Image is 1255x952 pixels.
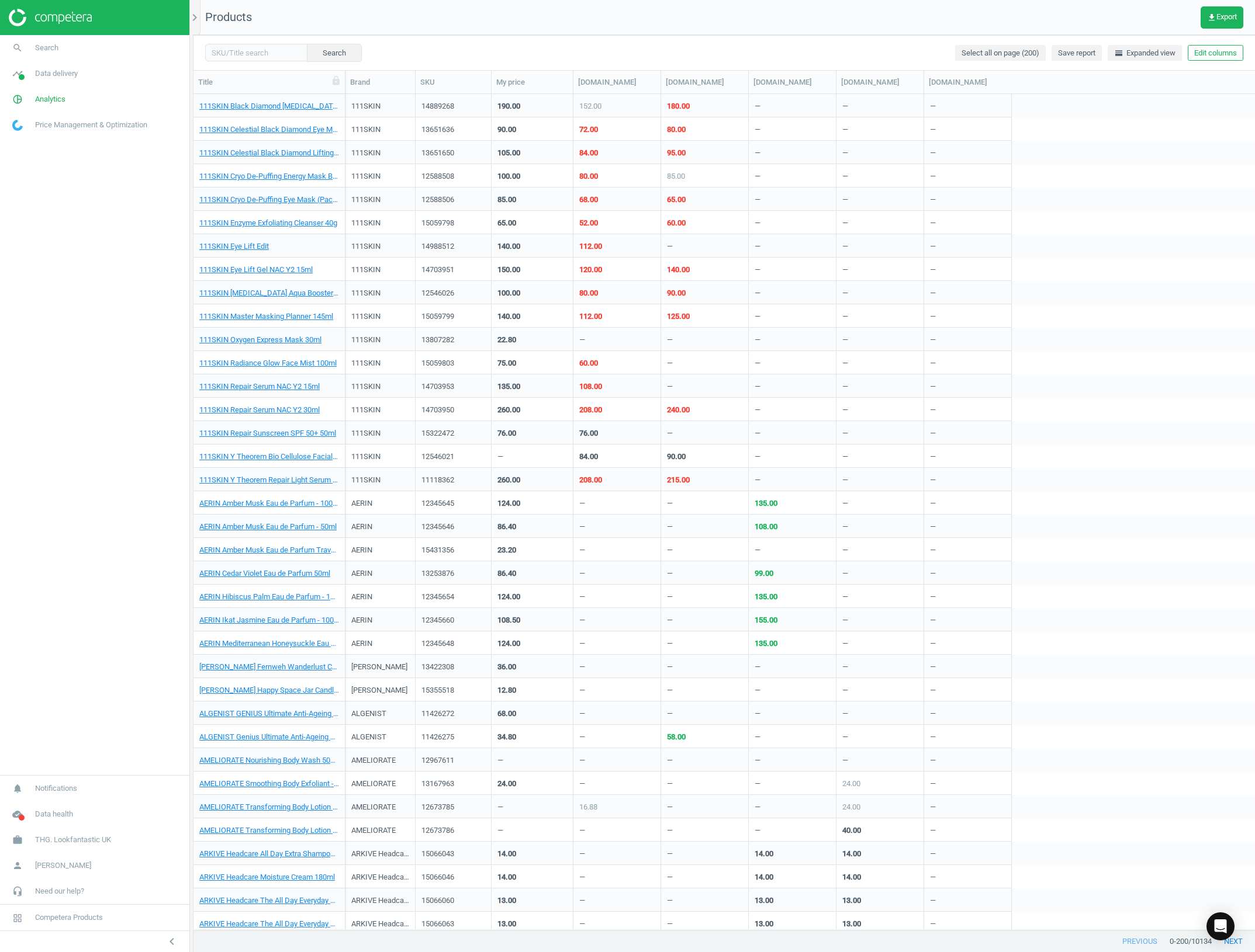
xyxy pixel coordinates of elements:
div: 60.00 [667,218,686,228]
div: — [842,194,848,209]
div: ALGENIST [351,708,386,723]
a: AERIN Amber Musk Eau de Parfum - 100ml [199,498,339,509]
div: — [930,662,936,676]
div: 135.00 [755,498,777,509]
div: — [755,662,760,676]
div: 12.80 [497,685,516,696]
i: notifications [6,777,29,800]
div: 99.00 [755,568,773,579]
a: ARKIVE Headcare The All Day Everyday Conditioner 250ml [199,895,339,906]
div: — [667,498,673,513]
div: 86.40 [497,568,516,579]
div: — [842,381,848,396]
div: 120.00 [579,265,602,275]
div: 23.20 [497,545,516,555]
div: 111SKIN [351,124,381,139]
div: [PERSON_NAME] [351,662,407,676]
a: 111SKIN Repair Sunscreen SPF 50+ 50ml [199,428,336,439]
div: — [842,638,848,653]
div: Brand [350,77,410,88]
div: 260.00 [497,405,520,415]
div: 86.40 [497,522,516,532]
button: Edit columns [1188,45,1243,61]
div: 111SKIN [351,101,381,116]
div: 111SKIN [351,194,381,209]
div: 65.00 [497,218,516,228]
div: — [755,428,760,443]
div: — [667,662,673,676]
div: — [930,101,936,116]
div: AERIN [351,498,372,513]
div: — [667,708,673,723]
div: — [930,265,936,279]
div: — [842,335,848,349]
div: 60.00 [579,358,598,369]
div: — [930,148,936,162]
span: Need our help? [35,886,84,897]
div: 111SKIN [351,451,381,466]
i: headset_mic [6,880,29,902]
div: 11118362 [421,475,485,485]
div: 100.00 [497,171,520,182]
div: — [755,124,760,139]
div: — [842,171,848,186]
a: 111SKIN Repair Serum NAC Y2 15ml [199,381,320,392]
div: — [667,381,673,396]
a: AERIN Cedar Violet Eau de Parfum 50ml [199,568,330,579]
div: 124.00 [497,498,520,509]
div: — [579,568,585,583]
div: 68.00 [497,708,516,719]
div: 152.00 [579,101,601,112]
div: — [842,358,848,373]
div: — [842,288,848,303]
div: — [755,451,760,466]
div: — [755,545,760,560]
a: [PERSON_NAME] Fernweh Wanderlust Candle Gift Set [199,662,339,672]
div: 111SKIN [351,265,381,279]
a: 111SKIN Cryo De-Puffing Eye Mask (Pack of 8) [199,194,339,205]
div: 111SKIN [351,335,381,349]
div: 140.00 [497,311,520,322]
div: — [842,265,848,279]
div: 15059803 [421,358,485,369]
div: — [667,615,673,630]
div: — [930,545,936,560]
div: — [930,218,936,232]
div: 80.00 [667,124,686,135]
a: 111SKIN Black Diamond [MEDICAL_DATA] Oil 30ml [199,101,339,112]
div: 65.00 [667,194,686,205]
div: AERIN [351,568,372,583]
div: 111SKIN [351,148,381,162]
div: — [667,545,673,560]
span: Price Management & Optimization [35,120,147,130]
div: 75.00 [497,358,516,369]
div: — [930,685,936,700]
div: — [579,592,585,606]
div: 22.80 [497,335,516,345]
div: 111SKIN [351,405,381,419]
div: 111SKIN [351,428,381,443]
div: 72.00 [579,124,598,135]
div: — [667,241,673,256]
div: 111SKIN [351,218,381,232]
div: — [930,241,936,256]
div: 12345648 [421,638,485,649]
div: 124.00 [497,638,520,649]
div: 111SKIN [351,171,381,186]
button: Search [307,44,362,61]
div: 14703951 [421,265,485,275]
div: — [930,475,936,489]
i: chevron_right [188,11,202,25]
div: 208.00 [579,475,602,485]
div: — [930,405,936,419]
button: Select all on page (200) [955,45,1046,61]
div: 15059798 [421,218,485,228]
div: — [930,568,936,583]
a: 111SKIN Master Masking Planner 145ml [199,311,333,322]
img: ajHJNr6hYgQAAAAASUVORK5CYII= [9,9,92,26]
div: 13651650 [421,148,485,158]
a: AMELIORATE Transforming Body Lotion 500ml (Fragrance Free) [199,825,339,836]
div: 90.00 [667,288,686,298]
div: 80.00 [579,171,598,182]
div: 12588508 [421,171,485,182]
